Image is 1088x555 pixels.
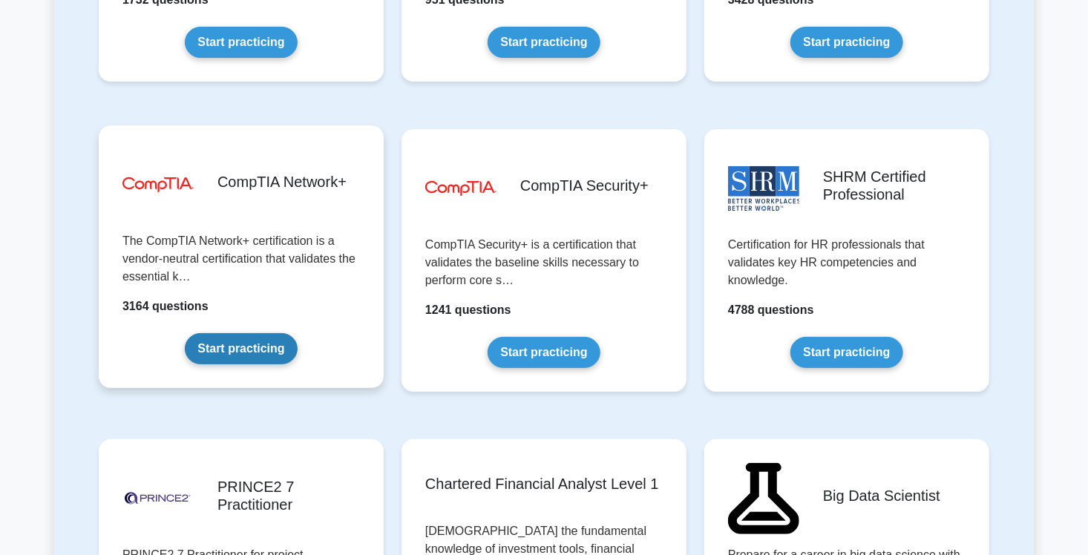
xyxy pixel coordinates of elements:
a: Start practicing [790,27,902,58]
a: Start practicing [790,337,902,368]
a: Start practicing [185,333,297,364]
a: Start practicing [185,27,297,58]
a: Start practicing [488,27,600,58]
a: Start practicing [488,337,600,368]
